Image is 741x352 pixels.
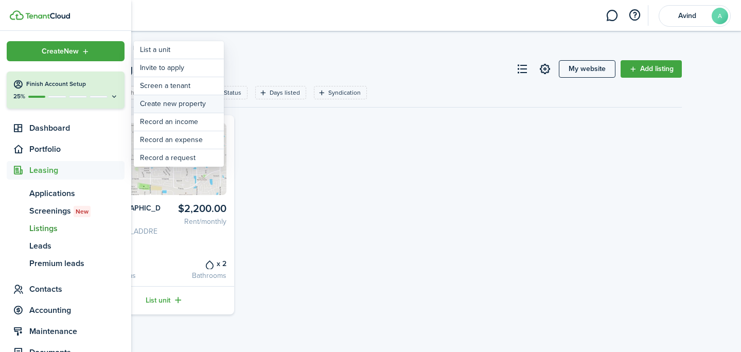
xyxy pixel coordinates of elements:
a: Listings [7,220,125,237]
card-listing-title: x 2 [169,258,227,269]
card-listing-title: $2,200.00 [169,203,227,215]
span: Create New [42,48,79,55]
filter-tag: Open filter [314,86,367,99]
span: Listings [29,222,125,235]
span: Portfolio [29,143,125,155]
span: Premium leads [29,257,125,270]
filter-tag-label: Days listed [270,88,300,97]
a: Record an expense [134,131,224,149]
button: Open menu [7,41,125,61]
a: ScreeningsNew [7,202,125,220]
a: Premium leads [7,255,125,272]
card-listing-description: [STREET_ADDRESS] [103,226,161,248]
a: Create new property [134,95,224,113]
card-listing-description: Bedrooms [103,270,161,281]
a: My website [559,60,615,78]
a: Record a request [134,149,224,167]
filter-tag: Open filter [255,86,306,99]
span: Screenings [29,205,125,217]
h4: Finish Account Setup [26,80,118,89]
button: Finish Account Setup25% [7,72,125,109]
a: Screen a tenant [134,77,224,95]
a: Leads [7,237,125,255]
a: Record an income [134,113,224,131]
span: New [76,207,89,216]
button: Open resource center [626,7,643,24]
button: Invite to apply [134,59,224,77]
span: Contacts [29,283,125,295]
span: Accounting [29,304,125,316]
a: List unit [95,286,234,314]
card-listing-description: Bathrooms [169,270,227,281]
avatar-text: A [712,8,728,24]
p: 25% [13,92,26,101]
a: Messaging [602,3,622,29]
a: List a unit [134,41,224,59]
a: Add listing [621,60,682,78]
card-listing-title: x 3 [103,258,161,269]
span: Avind [666,12,708,20]
span: Leads [29,240,125,252]
span: Listings [133,43,155,52]
filter-tag-label: Status [224,88,241,97]
card-listing-title: [GEOGRAPHIC_DATA] [103,203,161,224]
span: Dashboard [29,122,125,134]
a: Applications [7,185,125,202]
img: TenantCloud [25,13,70,19]
span: Maintenance [29,325,125,338]
card-listing-description: Rent/monthly [169,216,227,227]
span: Leasing [29,164,125,177]
filter-tag-label: Syndication [328,88,361,97]
filter-tag: Open filter [209,86,248,99]
img: TenantCloud [10,10,24,20]
span: Applications [29,187,125,200]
